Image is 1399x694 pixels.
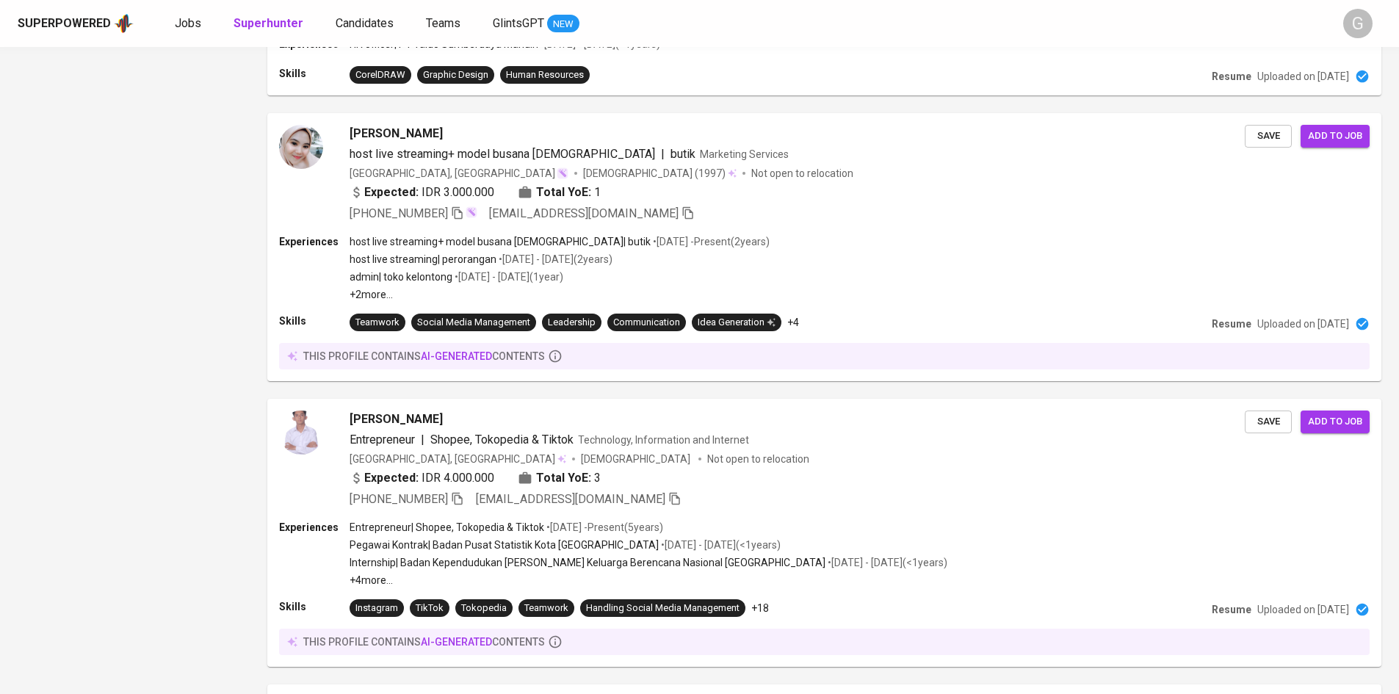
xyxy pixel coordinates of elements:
p: Experiences [279,520,350,535]
p: host live streaming+ model busana [DEMOGRAPHIC_DATA] | butik [350,234,651,249]
a: Superpoweredapp logo [18,12,134,35]
p: Internship | Badan Kependudukan [PERSON_NAME] Keluarga Berencana Nasional [GEOGRAPHIC_DATA] [350,555,825,570]
p: Skills [279,314,350,328]
div: (1997) [583,166,737,181]
span: AI-generated [421,350,492,362]
span: Marketing Services [700,148,789,160]
p: this profile contains contents [303,349,545,364]
p: +18 [751,601,769,615]
span: Add to job [1308,413,1362,430]
p: Entrepreneur | Shopee, Tokopedia & Tiktok [350,520,544,535]
span: 1 [594,184,601,201]
span: [PERSON_NAME] [350,411,443,428]
p: Skills [279,66,350,81]
span: Technology, Information and Internet [578,434,749,446]
p: Not open to relocation [751,166,853,181]
button: Save [1245,125,1292,148]
span: Add to job [1308,128,1362,145]
div: Tokopedia [461,601,507,615]
b: Superhunter [234,16,303,30]
div: TikTok [416,601,444,615]
div: Graphic Design [423,68,488,82]
span: host live streaming+ model busana [DEMOGRAPHIC_DATA] [350,147,655,161]
p: Experiences [279,234,350,249]
p: +4 [787,315,799,330]
span: Shopee, Tokopedia & Tiktok [430,433,574,447]
div: Idea Generation [698,316,776,330]
div: Human Resources [506,68,584,82]
p: • [DATE] - [DATE] ( <1 years ) [825,555,947,570]
span: [DEMOGRAPHIC_DATA] [581,452,693,466]
a: Teams [426,15,463,33]
a: [PERSON_NAME]host live streaming+ model busana [DEMOGRAPHIC_DATA]|butikMarketing Services[GEOGRAP... [267,113,1381,381]
div: Leadership [548,316,596,330]
p: • [DATE] - Present ( 5 years ) [544,520,663,535]
span: [EMAIL_ADDRESS][DOMAIN_NAME] [489,206,679,220]
a: Jobs [175,15,204,33]
span: Candidates [336,16,394,30]
a: Candidates [336,15,397,33]
span: 3 [594,469,601,487]
span: [PHONE_NUMBER] [350,206,448,220]
b: Expected: [364,184,419,201]
p: Skills [279,599,350,614]
b: Total YoE: [536,184,591,201]
b: Expected: [364,469,419,487]
div: G [1343,9,1373,38]
p: Resume [1212,317,1251,331]
p: • [DATE] - [DATE] ( 1 year ) [452,270,563,284]
span: [EMAIL_ADDRESS][DOMAIN_NAME] [476,492,665,506]
p: +4 more ... [350,573,947,588]
span: GlintsGPT [493,16,544,30]
p: Uploaded on [DATE] [1257,69,1349,84]
a: [PERSON_NAME]Entrepreneur|Shopee, Tokopedia & TiktokTechnology, Information and Internet[GEOGRAPH... [267,399,1381,667]
span: AI-generated [421,636,492,648]
div: IDR 3.000.000 [350,184,494,201]
div: [GEOGRAPHIC_DATA], [GEOGRAPHIC_DATA] [350,166,568,181]
a: GlintsGPT NEW [493,15,579,33]
div: Social Media Management [417,316,530,330]
p: admin | toko kelontong [350,270,452,284]
div: Communication [613,316,680,330]
button: Add to job [1301,411,1370,433]
img: magic_wand.svg [557,167,568,179]
span: [DEMOGRAPHIC_DATA] [583,166,695,181]
img: magic_wand.svg [466,206,477,218]
span: NEW [547,17,579,32]
button: Save [1245,411,1292,433]
p: Pegawai Kontrak | Badan Pusat Statistik Kota [GEOGRAPHIC_DATA] [350,538,659,552]
div: IDR 4.000.000 [350,469,494,487]
p: Not open to relocation [707,452,809,466]
div: Superpowered [18,15,111,32]
span: Jobs [175,16,201,30]
span: Teams [426,16,460,30]
img: 3f164fb5c2c8c054706e8caf151412d4.jpg [279,125,323,169]
a: Superhunter [234,15,306,33]
p: Resume [1212,69,1251,84]
p: host live streaming | perorangan [350,252,496,267]
span: butik [670,147,695,161]
span: Save [1252,128,1284,145]
span: | [661,145,665,163]
p: Uploaded on [DATE] [1257,317,1349,331]
span: [PERSON_NAME] [350,125,443,142]
p: • [DATE] - [DATE] ( 2 years ) [496,252,612,267]
span: Entrepreneur [350,433,415,447]
div: CorelDRAW [355,68,405,82]
span: Save [1252,413,1284,430]
div: Instagram [355,601,398,615]
button: Add to job [1301,125,1370,148]
p: Uploaded on [DATE] [1257,602,1349,617]
p: Resume [1212,602,1251,617]
span: | [421,431,424,449]
img: app logo [114,12,134,35]
p: • [DATE] - [DATE] ( <1 years ) [659,538,781,552]
div: Teamwork [355,316,400,330]
p: • [DATE] - Present ( 2 years ) [651,234,770,249]
div: [GEOGRAPHIC_DATA], [GEOGRAPHIC_DATA] [350,452,566,466]
b: Total YoE: [536,469,591,487]
img: eab3e5caa4608e2e7109164aa4330277.jpeg [279,411,323,455]
div: Handling Social Media Management [586,601,740,615]
span: [PHONE_NUMBER] [350,492,448,506]
p: +2 more ... [350,287,770,302]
